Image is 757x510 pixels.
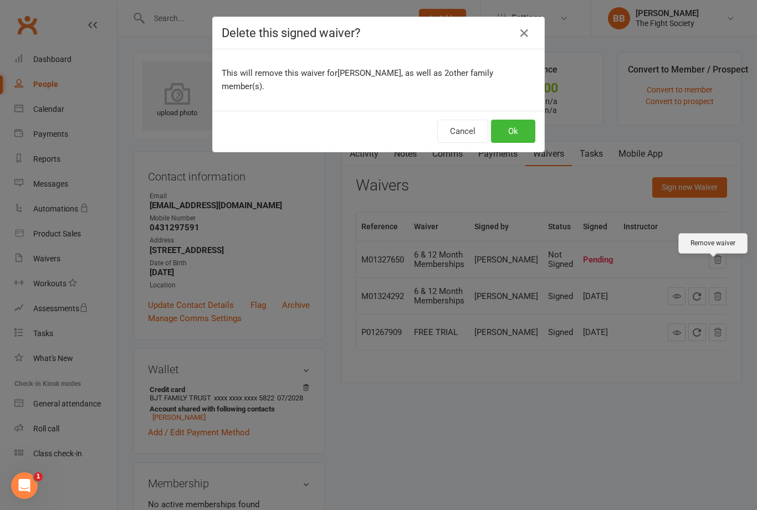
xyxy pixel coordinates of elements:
button: Ok [491,120,535,143]
iframe: Intercom live chat [11,472,38,499]
span: 1 [34,472,43,481]
button: Cancel [437,120,488,143]
p: This will remove this waiver for [PERSON_NAME] , as well as 2 other family member(s). [222,66,535,93]
h4: Delete this signed waiver? [222,26,535,40]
